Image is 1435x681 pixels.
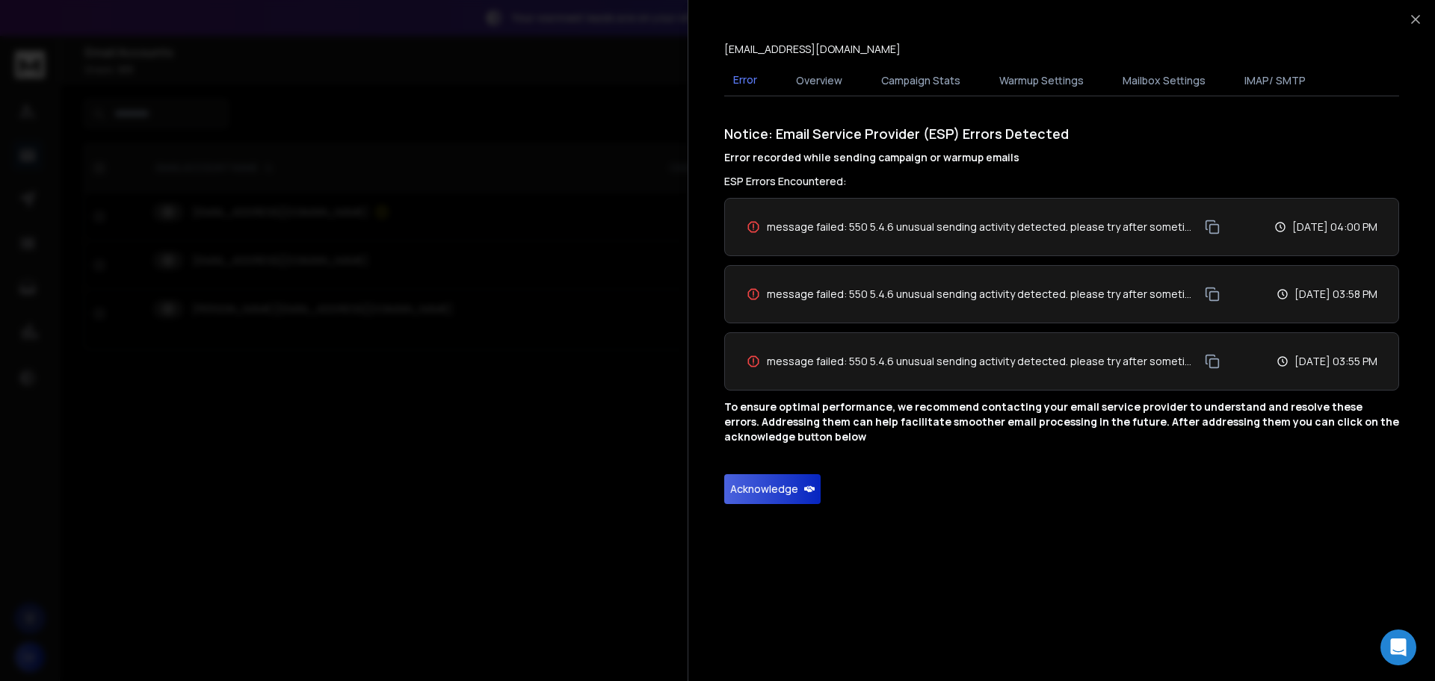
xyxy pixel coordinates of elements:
[787,64,851,97] button: Overview
[724,42,901,57] p: [EMAIL_ADDRESS][DOMAIN_NAME]
[1114,64,1215,97] button: Mailbox Settings
[1292,220,1377,234] p: [DATE] 04:00 PM
[724,63,766,98] button: Error
[1294,354,1377,369] p: [DATE] 03:55 PM
[1235,64,1315,97] button: IMAP/ SMTP
[1294,287,1377,302] p: [DATE] 03:58 PM
[724,474,821,504] button: Acknowledge
[990,64,1093,97] button: Warmup Settings
[767,220,1197,234] span: message failed: 550 5.4.6 unusual sending activity detected. please try after sometime. <a href=[...
[724,174,1399,189] h3: ESP Errors Encountered:
[872,64,969,97] button: Campaign Stats
[1380,629,1416,665] div: Open Intercom Messenger
[767,354,1197,369] span: message failed: 550 5.4.6 unusual sending activity detected. please try after sometime. <a href=[...
[724,399,1399,444] p: To ensure optimal performance, we recommend contacting your email service provider to understand ...
[767,287,1197,302] span: message failed: 550 5.4.6 unusual sending activity detected. please try after sometime. <a href=[...
[724,123,1399,165] h1: Notice: Email Service Provider (ESP) Errors Detected
[724,150,1399,165] h4: Error recorded while sending campaign or warmup emails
